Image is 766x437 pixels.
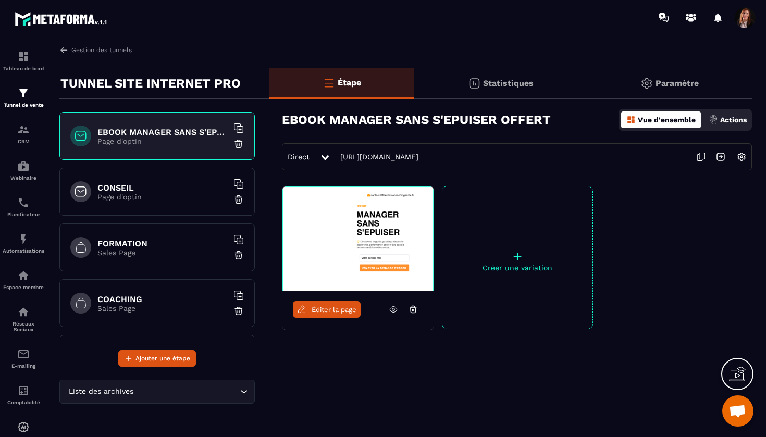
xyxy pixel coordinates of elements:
[135,353,190,364] span: Ajouter une étape
[3,363,44,369] p: E-mailing
[66,386,135,397] span: Liste des archives
[3,79,44,116] a: formationformationTunnel de vente
[312,306,356,314] span: Éditer la page
[97,137,228,145] p: Page d'optin
[3,340,44,377] a: emailemailE-mailing
[3,189,44,225] a: schedulerschedulerPlanificateur
[17,421,30,433] img: automations
[338,78,361,88] p: Étape
[3,116,44,152] a: formationformationCRM
[468,77,480,90] img: stats.20deebd0.svg
[3,211,44,217] p: Planificateur
[3,66,44,71] p: Tableau de bord
[17,384,30,397] img: accountant
[233,250,244,260] img: trash
[17,123,30,136] img: formation
[3,225,44,261] a: automationsautomationsAutomatisations
[711,147,731,167] img: arrow-next.bcc2205e.svg
[3,43,44,79] a: formationformationTableau de bord
[3,248,44,254] p: Automatisations
[3,298,44,340] a: social-networksocial-networkRéseaux Sociaux
[442,264,592,272] p: Créer une variation
[97,239,228,248] h6: FORMATION
[288,153,310,161] span: Direct
[97,127,228,137] h6: EBOOK MANAGER SANS S'EPUISER OFFERT
[135,386,238,397] input: Search for option
[3,139,44,144] p: CRM
[656,78,699,88] p: Paramètre
[3,399,44,405] p: Comptabilité
[442,249,592,264] p: +
[60,73,241,94] p: TUNNEL SITE INTERNET PRO
[17,306,30,318] img: social-network
[17,51,30,63] img: formation
[3,175,44,181] p: Webinaire
[17,233,30,245] img: automations
[626,115,636,124] img: dashboard-orange.40269519.svg
[709,115,718,124] img: actions.d6e523a2.png
[118,350,196,367] button: Ajouter une étape
[720,116,747,124] p: Actions
[97,193,228,201] p: Page d'optin
[640,77,653,90] img: setting-gr.5f69749f.svg
[3,261,44,298] a: automationsautomationsEspace membre
[323,77,335,89] img: bars-o.4a397970.svg
[97,294,228,304] h6: COACHING
[3,152,44,189] a: automationsautomationsWebinaire
[17,348,30,360] img: email
[17,269,30,282] img: automations
[17,87,30,99] img: formation
[3,284,44,290] p: Espace membre
[233,194,244,205] img: trash
[638,116,696,124] p: Vue d'ensemble
[722,395,753,427] a: Ouvrir le chat
[59,380,255,404] div: Search for option
[282,186,434,291] img: image
[97,183,228,193] h6: CONSEIL
[3,377,44,413] a: accountantaccountantComptabilité
[3,102,44,108] p: Tunnel de vente
[293,301,361,318] a: Éditer la page
[282,113,551,127] h3: EBOOK MANAGER SANS S'EPUISER OFFERT
[97,248,228,257] p: Sales Page
[97,304,228,313] p: Sales Page
[233,139,244,149] img: trash
[732,147,751,167] img: setting-w.858f3a88.svg
[335,153,418,161] a: [URL][DOMAIN_NAME]
[3,321,44,332] p: Réseaux Sociaux
[59,45,69,55] img: arrow
[17,160,30,172] img: automations
[17,196,30,209] img: scheduler
[233,306,244,316] img: trash
[483,78,534,88] p: Statistiques
[59,45,132,55] a: Gestion des tunnels
[15,9,108,28] img: logo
